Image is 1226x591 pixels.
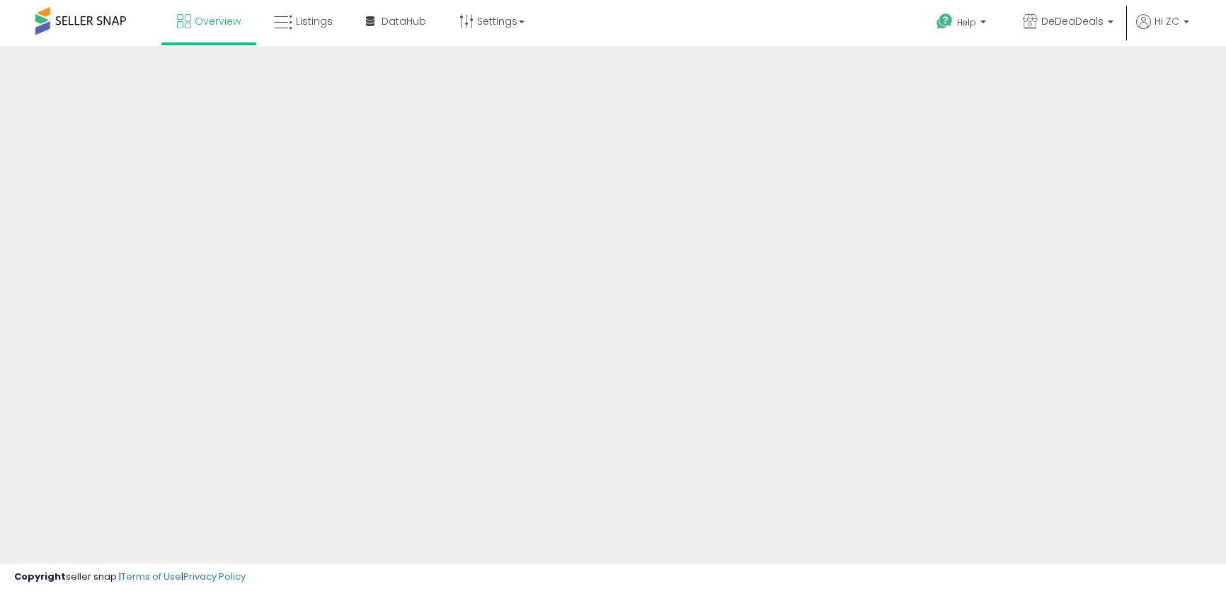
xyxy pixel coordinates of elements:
[183,570,246,583] a: Privacy Policy
[195,14,241,28] span: Overview
[121,570,181,583] a: Terms of Use
[296,14,333,28] span: Listings
[14,570,246,584] div: seller snap | |
[1136,14,1189,46] a: Hi ZC
[925,2,1000,46] a: Help
[936,13,953,30] i: Get Help
[382,14,426,28] span: DataHub
[957,16,976,28] span: Help
[14,570,66,583] strong: Copyright
[1155,14,1179,28] span: Hi ZC
[1041,14,1104,28] span: DeDeaDeals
